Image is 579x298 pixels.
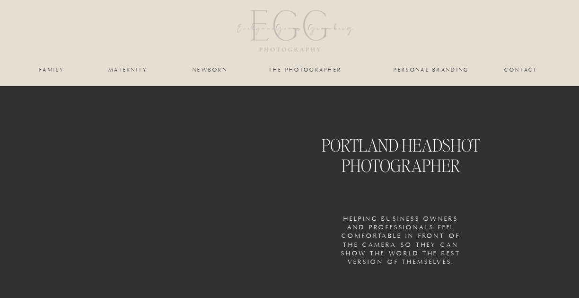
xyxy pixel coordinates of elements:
[504,67,538,72] a: Contact
[393,67,470,72] a: personal branding
[108,67,147,72] a: maternity
[191,67,229,72] a: newborn
[258,67,352,72] a: the photographer
[335,215,466,266] h3: helping business owners and professionals feel comfortable in front of the camera so they can sho...
[310,135,491,205] h1: PORTLAND HEADSHOT PHOTOGRAPHER
[33,67,71,72] a: family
